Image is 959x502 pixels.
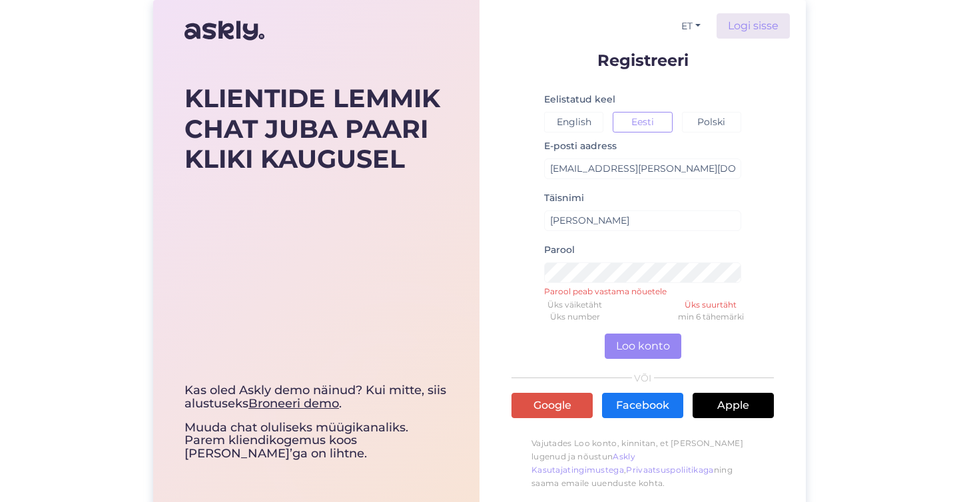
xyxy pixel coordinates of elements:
[682,112,741,132] button: Polski
[643,299,779,311] div: Üks suurtäht
[602,393,683,418] a: Facebook
[184,15,264,47] img: Askly
[184,384,448,411] div: Kas oled Askly demo näinud? Kui mitte, siis alustuseks .
[643,311,779,323] div: min 6 tähemärki
[605,334,681,359] button: Loo konto
[626,465,713,475] a: Privaatsuspoliitikaga
[248,396,339,411] a: Broneeri demo
[544,112,603,132] button: English
[544,210,741,231] input: Täisnimi
[544,191,584,205] label: Täisnimi
[184,384,448,461] div: Muuda chat oluliseks müügikanaliks. Parem kliendikogemus koos [PERSON_NAME]’ga on lihtne.
[717,13,790,39] a: Logi sisse
[544,93,615,107] label: Eelistatud keel
[676,17,706,36] button: ET
[544,139,617,153] label: E-posti aadress
[507,299,643,311] div: Üks väiketäht
[544,286,741,294] small: Parool peab vastama nõuetele
[184,83,448,174] div: KLIENTIDE LEMMIK CHAT JUBA PAARI KLIKI KAUGUSEL
[544,158,741,179] input: Sisesta e-posti aadress
[693,393,774,418] a: Apple
[511,52,774,69] p: Registreeri
[507,311,643,323] div: Üks number
[511,430,774,497] p: Vajutades Loo konto, kinnitan, et [PERSON_NAME] lugenud ja nõustun , ning saama emaile uuenduste ...
[632,374,654,383] span: VÕI
[511,393,593,418] a: Google
[613,112,672,132] button: Eesti
[544,243,575,257] label: Parool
